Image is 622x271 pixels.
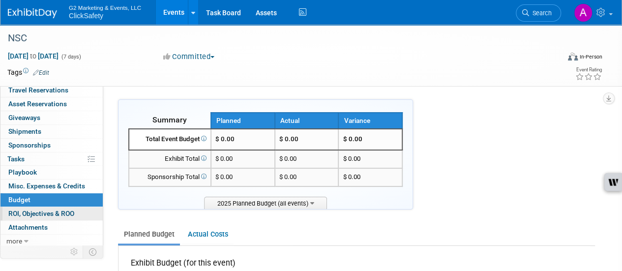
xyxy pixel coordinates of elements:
[343,135,362,143] span: $ 0.00
[0,221,103,234] a: Attachments
[0,207,103,220] a: ROI, Objectives & ROO
[579,53,602,60] div: In-Person
[568,53,578,60] img: Format-Inperson.png
[66,245,83,258] td: Personalize Event Tab Strip
[8,210,74,217] span: ROI, Objectives & ROO
[8,8,57,18] img: ExhibitDay
[0,152,103,166] a: Tasks
[8,114,40,121] span: Giveaways
[7,67,49,77] td: Tags
[0,139,103,152] a: Sponsorships
[60,54,81,60] span: (7 days)
[0,193,103,207] a: Budget
[0,84,103,97] a: Travel Reservations
[33,69,49,76] a: Edit
[152,115,187,124] span: Summary
[8,127,41,135] span: Shipments
[7,52,59,60] span: [DATE] [DATE]
[0,166,103,179] a: Playbook
[0,97,103,111] a: Asset Reservations
[8,141,51,149] span: Sponsorships
[275,150,339,168] td: $ 0.00
[343,155,360,162] span: $ 0.00
[7,155,25,163] span: Tasks
[0,125,103,138] a: Shipments
[574,3,592,22] img: Allison Dumond
[8,86,68,94] span: Travel Reservations
[275,113,339,129] th: Actual
[0,180,103,193] a: Misc. Expenses & Credits
[133,173,207,182] div: Sponsorship Total
[29,52,38,60] span: to
[529,9,552,17] span: Search
[343,173,360,181] span: $ 0.00
[160,52,218,62] button: Committed
[118,225,180,243] a: Planned Budget
[275,129,339,150] td: $ 0.00
[133,135,207,144] div: Total Event Budget
[215,155,233,162] span: $ 0.00
[8,182,85,190] span: Misc. Expenses & Credits
[6,237,22,245] span: more
[8,100,67,108] span: Asset Reservations
[83,245,103,258] td: Toggle Event Tabs
[338,113,402,129] th: Variance
[69,12,103,20] span: ClickSafety
[0,235,103,248] a: more
[8,196,30,204] span: Budget
[8,168,37,176] span: Playbook
[204,197,327,209] span: 2025 Planned Budget (all events)
[182,225,234,243] a: Actual Costs
[211,113,275,129] th: Planned
[516,4,561,22] a: Search
[4,30,552,47] div: NSC
[8,223,48,231] span: Attachments
[69,2,141,12] span: G2 Marketing & Events, LLC
[0,111,103,124] a: Giveaways
[215,173,233,181] span: $ 0.00
[275,168,339,186] td: $ 0.00
[515,51,602,66] div: Event Format
[133,154,207,164] div: Exhibit Total
[215,135,235,143] span: $ 0.00
[575,67,602,72] div: Event Rating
